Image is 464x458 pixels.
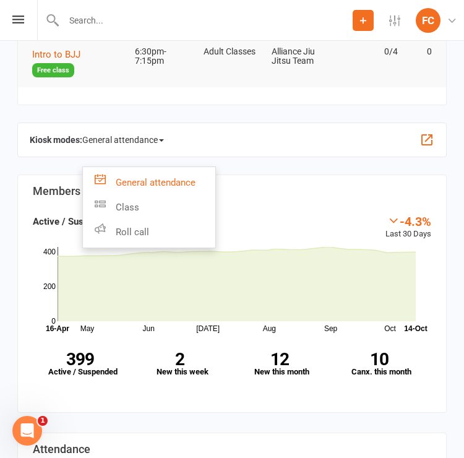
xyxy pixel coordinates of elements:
span: Free class [32,63,74,77]
a: Class [83,195,215,220]
iframe: Intercom live chat [12,416,42,446]
strong: Active / Suspended Members [33,216,155,227]
a: 12New this month [232,343,332,385]
a: General attendance [83,170,215,195]
td: Alliance Jiu Jitsu Team [266,37,335,76]
a: 2New this week [132,343,232,385]
strong: 10 [332,351,426,368]
strong: 2 [132,351,227,368]
h3: Members [33,185,431,197]
strong: 399 [33,351,127,368]
div: -4.3% [385,214,431,228]
td: 0 [403,37,437,66]
h3: Attendance [33,443,431,456]
a: Roll call [83,220,215,244]
span: Intro to BJJ [32,49,80,60]
td: Adult Classes [198,37,267,66]
strong: 12 [232,351,327,368]
td: 0/4 [335,37,403,66]
input: Search... [60,12,353,29]
a: 399Active / Suspended [33,343,132,385]
span: General attendance [82,130,164,150]
strong: Kiosk modes: [30,135,82,145]
span: 1 [38,416,48,426]
button: Intro to BJJFree class [32,47,124,77]
div: Last 30 Days [385,214,431,241]
td: 6:30pm-7:15pm [129,37,198,76]
a: 10Canx. this month [332,343,431,385]
div: FC [416,8,440,33]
